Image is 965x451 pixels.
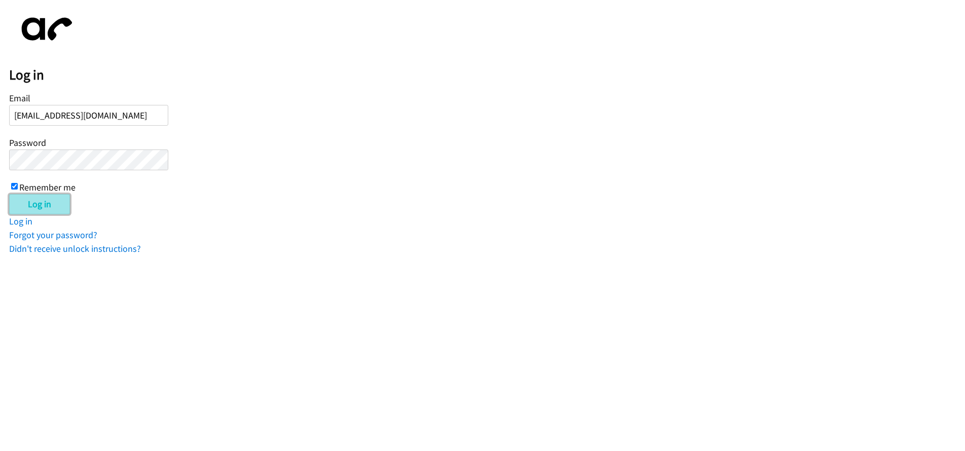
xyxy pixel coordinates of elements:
label: Remember me [19,181,76,193]
label: Email [9,92,30,104]
a: Didn't receive unlock instructions? [9,243,141,254]
label: Password [9,137,46,148]
img: aphone-8a226864a2ddd6a5e75d1ebefc011f4aa8f32683c2d82f3fb0802fe031f96514.svg [9,9,80,49]
h2: Log in [9,66,965,84]
a: Log in [9,215,32,227]
input: Log in [9,194,70,214]
a: Forgot your password? [9,229,97,241]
